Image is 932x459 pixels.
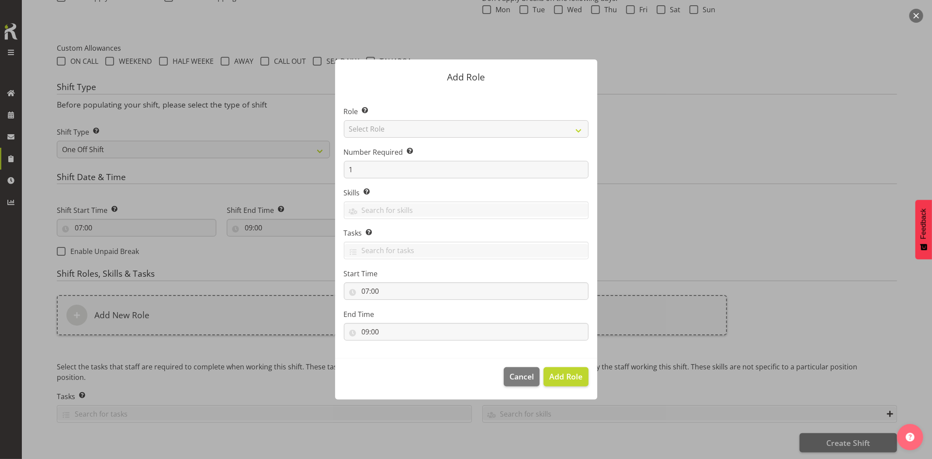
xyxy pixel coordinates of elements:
[344,244,588,257] input: Search for tasks
[344,106,589,117] label: Role
[344,268,589,279] label: Start Time
[344,203,588,217] input: Search for skills
[509,371,534,382] span: Cancel
[344,282,589,300] input: Click to select...
[344,323,589,341] input: Click to select...
[906,433,915,442] img: help-xxl-2.png
[915,200,932,259] button: Feedback - Show survey
[344,73,589,82] p: Add Role
[344,309,589,320] label: End Time
[344,188,589,198] label: Skills
[544,367,588,386] button: Add Role
[549,371,582,382] span: Add Role
[344,147,589,157] label: Number Required
[920,209,928,239] span: Feedback
[504,367,540,386] button: Cancel
[344,228,589,238] label: Tasks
